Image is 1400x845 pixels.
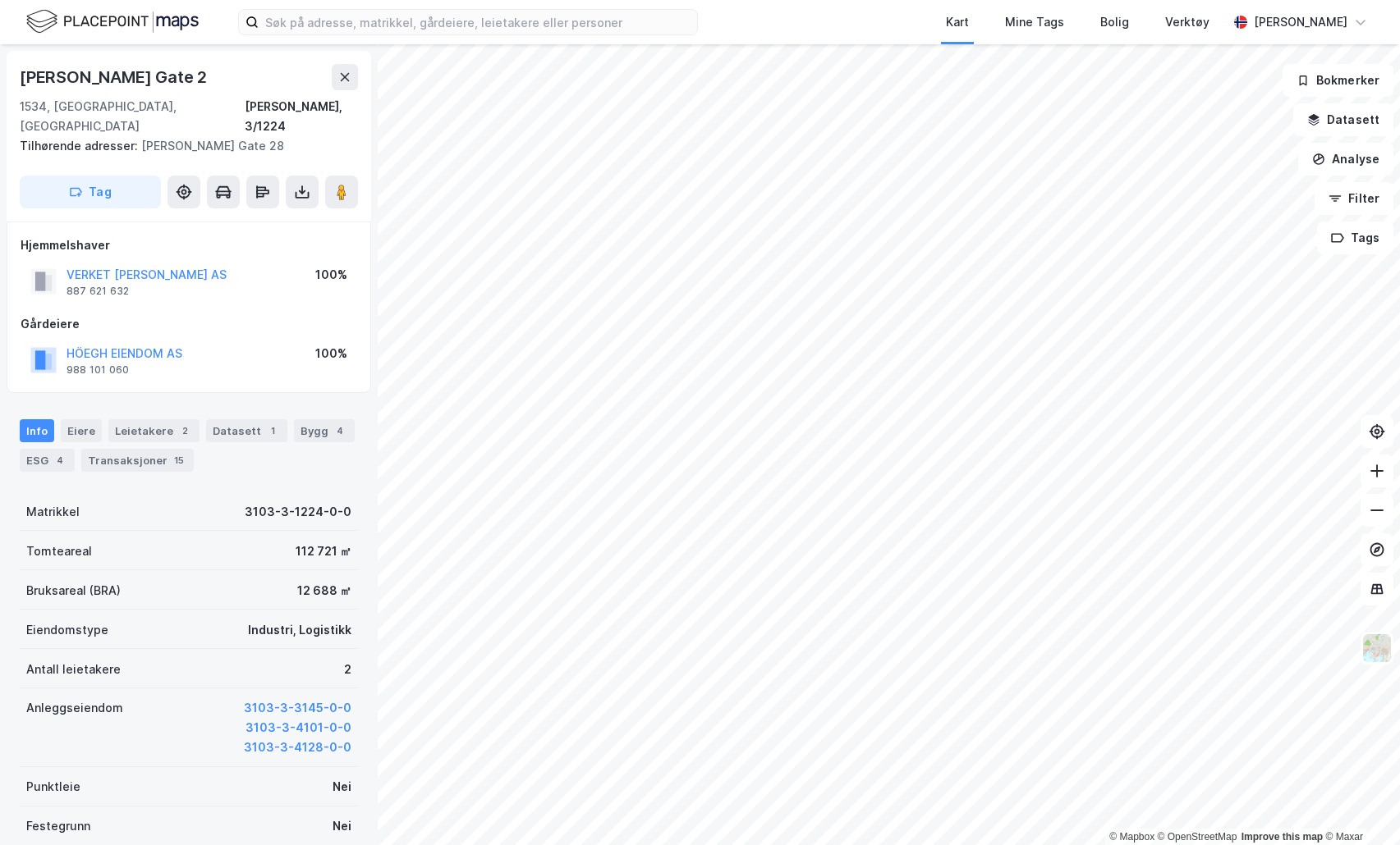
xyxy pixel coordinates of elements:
[26,698,123,718] div: Anleggseiendom
[26,541,92,561] div: Tomteareal
[20,139,141,153] span: Tilhørende adresser:
[21,314,357,334] div: Gårdeiere
[108,419,200,442] div: Leietakere
[315,265,347,285] div: 100%
[244,738,351,757] button: 3103-3-4128-0-0
[1315,182,1393,215] button: Filter
[245,502,351,522] div: 3103-3-1224-0-0
[21,235,357,255] div: Hjemmelshaver
[26,660,121,679] div: Antall leietakere
[81,449,194,472] div: Transaksjoner
[1318,766,1400,845] iframe: Chat Widget
[248,620,351,640] div: Industri, Logistikk
[297,581,351,601] div: 12 688 ㎡
[333,816,351,836] div: Nei
[333,777,351,797] div: Nei
[171,452,187,468] div: 15
[1317,222,1393,254] button: Tags
[61,419,102,442] div: Eiere
[1242,831,1323,843] a: Improve this map
[1005,12,1064,32] div: Mine Tags
[26,777,80,797] div: Punktleie
[26,502,80,522] div: Matrikkel
[315,344,347,363] div: 100%
[1318,766,1400,845] div: Kontrollprogram for chat
[244,698,351,718] button: 3103-3-3145-0-0
[246,718,351,738] button: 3103-3-4101-0-0
[1158,831,1237,843] a: OpenStreetMap
[1100,12,1129,32] div: Bolig
[20,449,75,472] div: ESG
[177,422,193,439] div: 2
[296,541,351,561] div: 112 721 ㎡
[20,136,345,156] div: [PERSON_NAME] Gate 28
[26,620,108,640] div: Eiendomstype
[259,10,697,34] input: Søk på adresse, matrikkel, gårdeiere, leietakere eller personer
[26,7,199,36] img: logo.f888ab2527a4732fd821a326f86c7f29.svg
[26,816,90,836] div: Festegrunn
[294,419,355,442] div: Bygg
[20,97,245,136] div: 1534, [GEOGRAPHIC_DATA], [GEOGRAPHIC_DATA]
[67,285,129,298] div: 887 621 632
[344,660,351,679] div: 2
[1254,12,1347,32] div: [PERSON_NAME]
[1109,831,1154,843] a: Mapbox
[1361,633,1393,664] img: Z
[20,64,210,90] div: [PERSON_NAME] Gate 2
[206,419,287,442] div: Datasett
[52,452,68,468] div: 4
[1293,103,1393,136] button: Datasett
[67,363,129,377] div: 988 101 060
[1283,64,1393,97] button: Bokmerker
[20,419,54,442] div: Info
[1298,143,1393,176] button: Analyse
[245,97,358,136] div: [PERSON_NAME], 3/1224
[946,12,969,32] div: Kart
[264,422,281,439] div: 1
[332,422,348,439] div: 4
[26,581,121,601] div: Bruksareal (BRA)
[20,176,161,208] button: Tag
[1165,12,1210,32] div: Verktøy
